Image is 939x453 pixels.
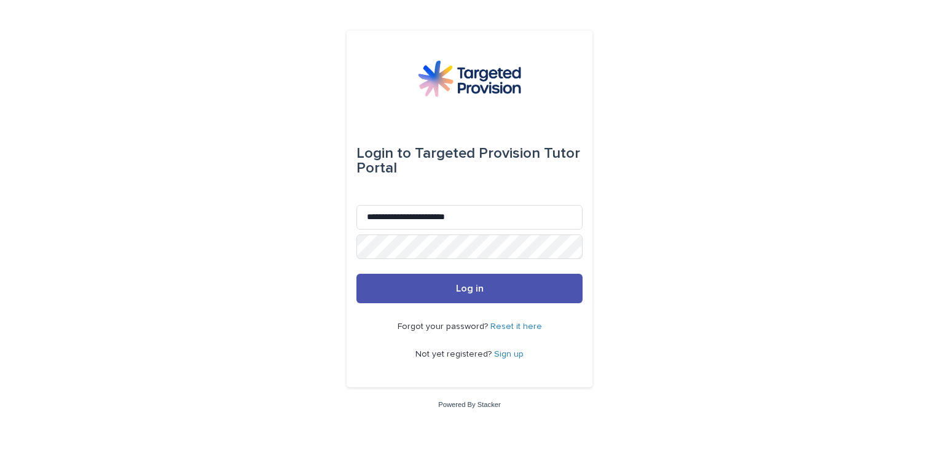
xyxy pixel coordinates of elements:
a: Powered By Stacker [438,401,500,408]
span: Forgot your password? [398,322,490,331]
button: Log in [356,274,583,303]
span: Log in [456,284,484,293]
a: Sign up [494,350,524,358]
img: M5nRWzHhSzIhMunXDL62 [418,60,521,97]
span: Not yet registered? [415,350,494,358]
a: Reset it here [490,322,542,331]
div: Targeted Provision Tutor Portal [356,136,583,185]
span: Login to [356,146,411,161]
